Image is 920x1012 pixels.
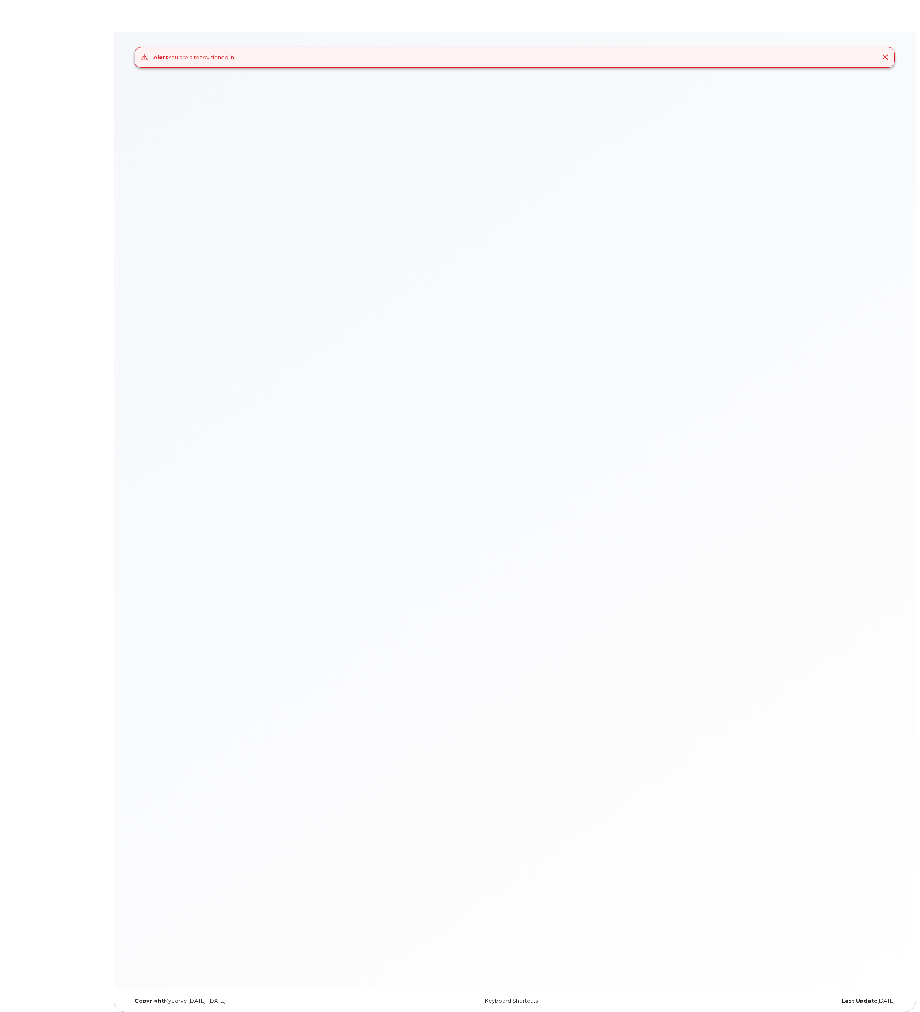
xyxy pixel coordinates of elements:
[153,54,168,60] strong: Alert
[485,998,538,1004] a: Keyboard Shortcuts
[135,998,164,1004] strong: Copyright
[643,998,901,1004] div: [DATE]
[153,54,235,61] div: You are already signed in.
[129,998,386,1004] div: MyServe [DATE]–[DATE]
[842,998,877,1004] strong: Last Update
